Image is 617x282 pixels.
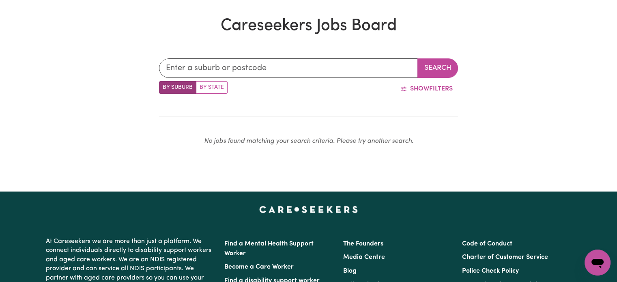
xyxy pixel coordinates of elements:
a: Careseekers home page [259,206,358,213]
input: Enter a suburb or postcode [159,58,418,78]
button: Search [417,58,458,78]
a: Code of Conduct [462,241,512,247]
label: Search by state [196,81,228,94]
a: Blog [343,268,357,274]
em: No jobs found matching your search criteria. Please try another search. [204,138,413,144]
a: Police Check Policy [462,268,519,274]
a: Find a Mental Health Support Worker [224,241,314,257]
a: Charter of Customer Service [462,254,548,260]
label: Search by suburb/post code [159,81,196,94]
span: Show [410,86,429,92]
a: The Founders [343,241,383,247]
a: Media Centre [343,254,385,260]
iframe: Button to launch messaging window [585,250,611,276]
button: ShowFilters [395,81,458,97]
a: Become a Care Worker [224,264,294,270]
